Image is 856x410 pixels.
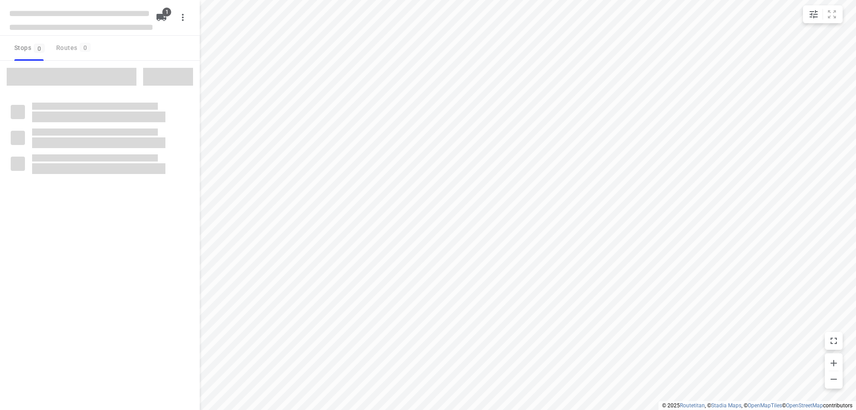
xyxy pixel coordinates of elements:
[748,402,782,409] a: OpenMapTiles
[805,5,823,23] button: Map settings
[662,402,852,409] li: © 2025 , © , © © contributors
[711,402,741,409] a: Stadia Maps
[786,402,823,409] a: OpenStreetMap
[803,5,843,23] div: small contained button group
[680,402,705,409] a: Routetitan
